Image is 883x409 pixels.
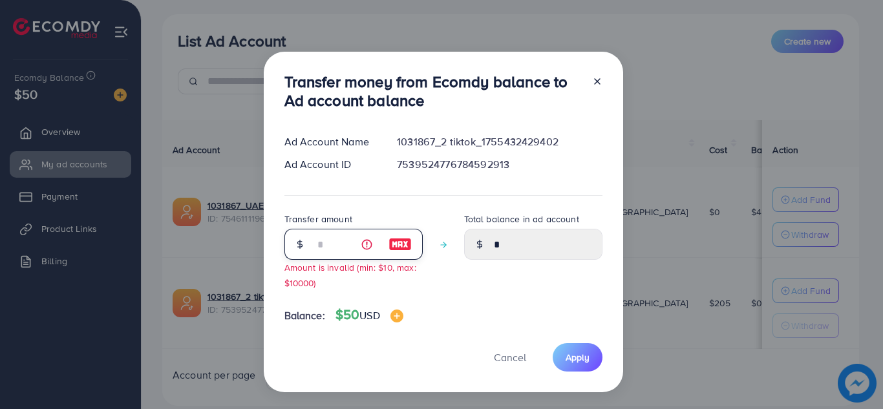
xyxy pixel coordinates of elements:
[566,351,590,364] span: Apply
[284,213,352,225] label: Transfer amount
[390,309,403,322] img: image
[553,343,602,371] button: Apply
[494,350,526,364] span: Cancel
[388,236,412,252] img: image
[335,307,403,323] h4: $50
[478,343,542,371] button: Cancel
[464,213,579,225] label: Total balance in ad account
[387,134,612,149] div: 1031867_2 tiktok_1755432429402
[284,261,416,288] small: Amount is invalid (min: $10, max: $10000)
[284,308,325,323] span: Balance:
[274,134,387,149] div: Ad Account Name
[274,157,387,172] div: Ad Account ID
[284,72,582,110] h3: Transfer money from Ecomdy balance to Ad account balance
[387,157,612,172] div: 7539524776784592913
[359,308,379,322] span: USD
